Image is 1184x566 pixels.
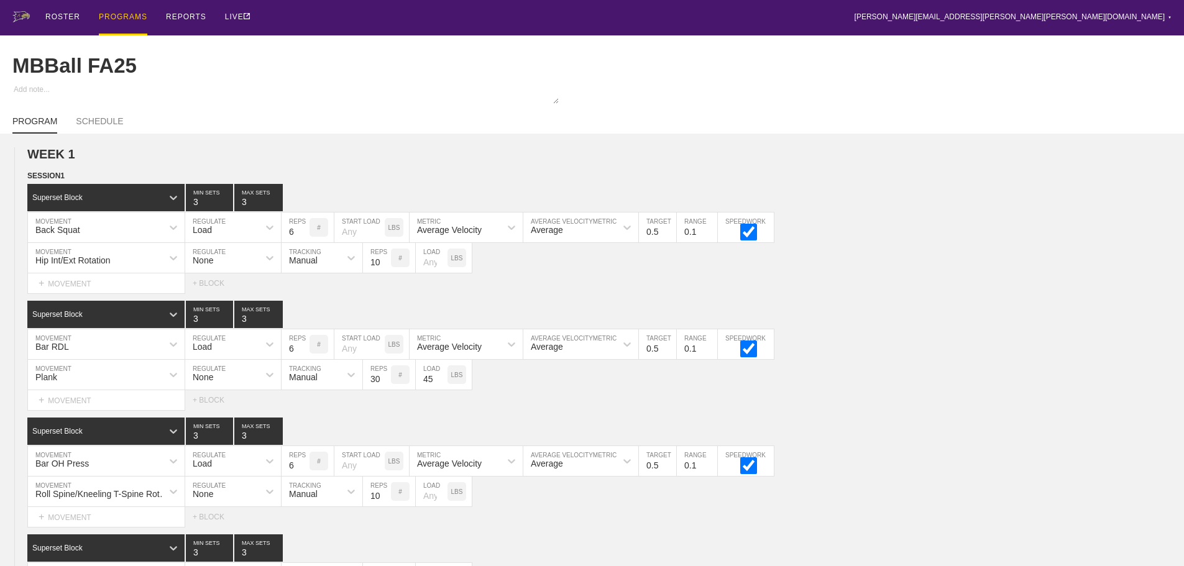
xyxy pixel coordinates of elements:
[27,390,185,411] div: MOVEMENT
[317,224,321,231] p: #
[388,458,400,465] p: LBS
[27,273,185,294] div: MOVEMENT
[1122,506,1184,566] iframe: Chat Widget
[531,342,563,352] div: Average
[398,372,402,378] p: #
[289,372,318,382] div: Manual
[234,418,283,445] input: None
[32,427,83,436] div: Superset Block
[289,489,318,499] div: Manual
[32,544,83,552] div: Superset Block
[193,396,236,404] div: + BLOCK
[289,255,318,265] div: Manual
[417,342,482,352] div: Average Velocity
[27,171,65,180] span: SESSION 1
[193,342,212,352] div: Load
[334,446,385,476] input: Any
[1168,14,1172,21] div: ▼
[531,459,563,468] div: Average
[35,459,89,468] div: Bar OH Press
[39,395,44,405] span: +
[39,278,44,288] span: +
[193,372,213,382] div: None
[35,342,69,352] div: Bar RDL
[317,341,321,348] p: #
[398,488,402,495] p: #
[35,372,57,382] div: Plank
[531,225,563,235] div: Average
[398,255,402,262] p: #
[417,225,482,235] div: Average Velocity
[27,147,75,161] span: WEEK 1
[193,225,212,235] div: Load
[417,459,482,468] div: Average Velocity
[39,511,44,522] span: +
[334,212,385,242] input: Any
[32,310,83,319] div: Superset Block
[416,243,447,273] input: Any
[451,372,463,378] p: LBS
[35,225,80,235] div: Back Squat
[193,513,236,521] div: + BLOCK
[32,193,83,202] div: Superset Block
[193,459,212,468] div: Load
[35,255,111,265] div: Hip Int/Ext Rotation
[35,489,170,499] div: Roll Spine/Kneeling T-Spine Rotation
[27,507,185,527] div: MOVEMENT
[234,301,283,328] input: None
[388,341,400,348] p: LBS
[334,329,385,359] input: Any
[193,279,236,288] div: + BLOCK
[193,255,213,265] div: None
[451,488,463,495] p: LBS
[416,360,447,390] input: Any
[234,184,283,211] input: None
[76,116,123,132] a: SCHEDULE
[193,489,213,499] div: None
[12,116,57,134] a: PROGRAM
[388,224,400,231] p: LBS
[451,255,463,262] p: LBS
[416,477,447,506] input: Any
[234,534,283,562] input: None
[12,11,30,22] img: logo
[317,458,321,465] p: #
